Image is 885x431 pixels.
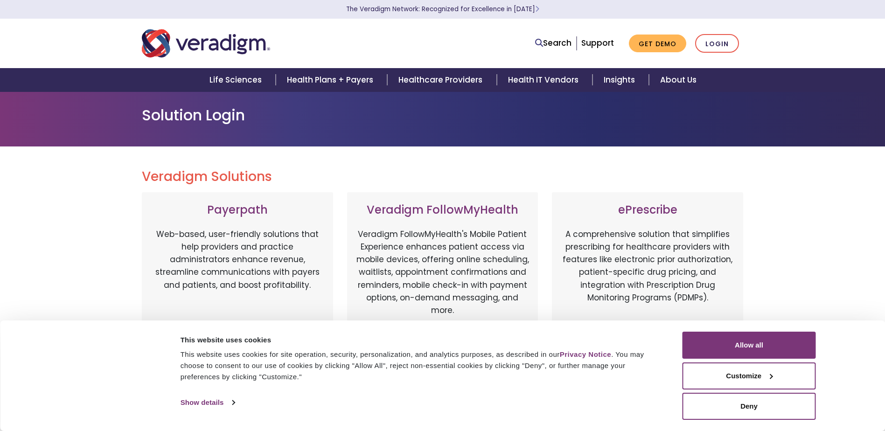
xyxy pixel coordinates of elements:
a: Search [535,37,571,49]
h1: Solution Login [142,106,744,124]
button: Deny [683,393,816,420]
span: Learn More [535,5,539,14]
a: Privacy Notice [560,350,611,358]
a: Healthcare Providers [387,68,496,92]
p: Web-based, user-friendly solutions that help providers and practice administrators enhance revenu... [151,228,324,326]
a: Login [695,34,739,53]
a: Life Sciences [198,68,276,92]
h3: ePrescribe [561,203,734,217]
div: This website uses cookies [181,334,662,346]
a: Get Demo [629,35,686,53]
a: Support [581,37,614,49]
button: Allow all [683,332,816,359]
a: The Veradigm Network: Recognized for Excellence in [DATE]Learn More [346,5,539,14]
img: Veradigm logo [142,28,270,59]
div: This website uses cookies for site operation, security, personalization, and analytics purposes, ... [181,349,662,382]
h2: Veradigm Solutions [142,169,744,185]
button: Customize [683,362,816,389]
a: Health Plans + Payers [276,68,387,92]
a: Insights [592,68,649,92]
h3: Veradigm FollowMyHealth [356,203,529,217]
h3: Payerpath [151,203,324,217]
p: A comprehensive solution that simplifies prescribing for healthcare providers with features like ... [561,228,734,326]
a: Show details [181,396,235,410]
a: Health IT Vendors [497,68,592,92]
p: Veradigm FollowMyHealth's Mobile Patient Experience enhances patient access via mobile devices, o... [356,228,529,317]
a: About Us [649,68,708,92]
